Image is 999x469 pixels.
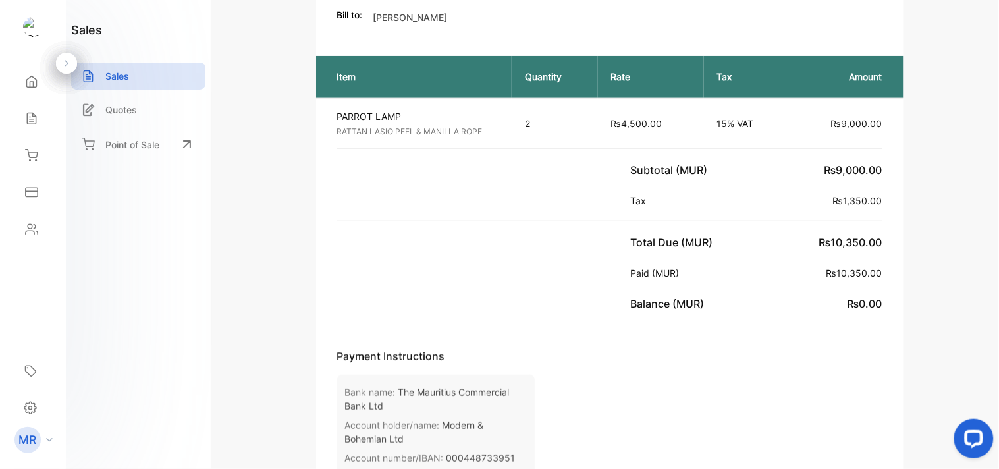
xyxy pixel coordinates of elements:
span: Account number/IBAN: [345,453,444,464]
p: Tax [717,70,777,84]
span: ₨0.00 [848,297,882,310]
p: Rate [611,70,691,84]
p: Payment Instructions [337,348,882,364]
p: Item [337,70,499,84]
p: Amount [803,70,882,84]
p: Paid (MUR) [631,266,685,280]
p: Balance (MUR) [631,296,710,312]
img: logo [23,17,43,37]
span: ₨10,350.00 [826,267,882,279]
p: 15% VAT [717,117,777,130]
p: RATTAN LASIO PEEL & MANILLA ROPE [337,126,501,138]
span: Account holder/name: [345,420,440,431]
a: Sales [71,63,205,90]
span: ₨4,500.00 [611,118,662,129]
p: [PERSON_NAME] [373,11,448,24]
p: Total Due (MUR) [631,234,718,250]
span: ₨10,350.00 [819,236,882,249]
a: Quotes [71,96,205,123]
p: Point of Sale [105,138,159,152]
p: Sales [105,69,129,83]
p: PARROT LAMP [337,109,501,123]
span: ₨9,000.00 [831,118,882,129]
span: ₨1,350.00 [833,195,882,206]
span: Bank name: [345,387,396,398]
span: 000448733951 [446,453,516,464]
iframe: LiveChat chat widget [944,414,999,469]
a: Point of Sale [71,130,205,159]
p: Quotes [105,103,137,117]
p: Quantity [525,70,585,84]
p: 2 [525,117,585,130]
span: ₨9,000.00 [824,163,882,177]
p: Subtotal (MUR) [631,162,713,178]
span: The Mauritius Commercial Bank Ltd [345,387,510,412]
span: Modern & Bohemian Ltd [345,420,484,445]
h1: sales [71,21,102,39]
p: Tax [631,194,652,207]
p: MR [19,431,37,449]
p: Bill to: [337,8,363,22]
